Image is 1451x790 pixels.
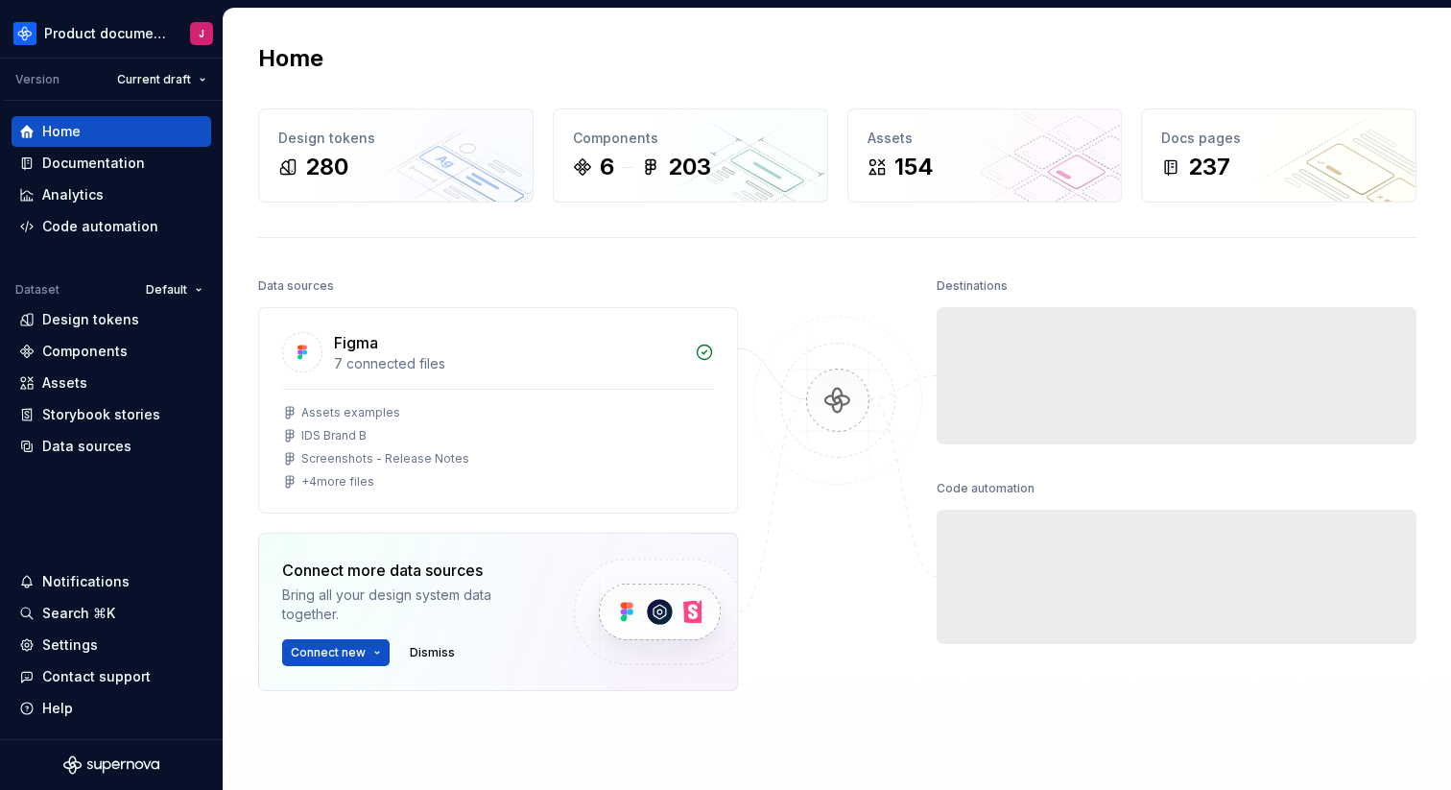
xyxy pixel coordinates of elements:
[301,451,469,467] div: Screenshots - Release Notes
[282,586,541,624] div: Bring all your design system data together.
[573,129,808,148] div: Components
[291,645,366,660] span: Connect new
[117,72,191,87] span: Current draft
[937,475,1035,502] div: Code automation
[108,66,215,93] button: Current draft
[1188,152,1230,182] div: 237
[137,276,211,303] button: Default
[258,273,334,299] div: Data sources
[668,152,711,182] div: 203
[301,474,374,490] div: + 4 more files
[410,645,455,660] span: Dismiss
[937,273,1008,299] div: Destinations
[12,180,211,210] a: Analytics
[12,336,211,367] a: Components
[63,755,159,775] svg: Supernova Logo
[282,639,390,666] button: Connect new
[13,22,36,45] img: 87691e09-aac2-46b6-b153-b9fe4eb63333.png
[258,108,534,203] a: Design tokens280
[42,342,128,361] div: Components
[894,152,934,182] div: 154
[12,304,211,335] a: Design tokens
[199,26,204,41] div: J
[42,373,87,393] div: Assets
[42,699,73,718] div: Help
[42,667,151,686] div: Contact support
[12,661,211,692] button: Contact support
[301,405,400,420] div: Assets examples
[334,331,378,354] div: Figma
[42,185,104,204] div: Analytics
[44,24,167,43] div: Product documentation
[42,405,160,424] div: Storybook stories
[42,154,145,173] div: Documentation
[301,428,367,443] div: IDS Brand B
[847,108,1123,203] a: Assets154
[146,282,187,298] span: Default
[15,282,59,298] div: Dataset
[12,693,211,724] button: Help
[12,431,211,462] a: Data sources
[868,129,1103,148] div: Assets
[553,108,828,203] a: Components6203
[12,566,211,597] button: Notifications
[42,310,139,329] div: Design tokens
[12,116,211,147] a: Home
[42,437,131,456] div: Data sources
[1161,129,1396,148] div: Docs pages
[258,307,738,514] a: Figma7 connected filesAssets examplesIDS Brand BScreenshots - Release Notes+4more files
[15,72,59,87] div: Version
[12,598,211,629] button: Search ⌘K
[4,12,219,54] button: Product documentationJ
[42,217,158,236] div: Code automation
[42,635,98,655] div: Settings
[401,639,464,666] button: Dismiss
[12,211,211,242] a: Code automation
[12,368,211,398] a: Assets
[600,152,614,182] div: 6
[1141,108,1416,203] a: Docs pages237
[278,129,513,148] div: Design tokens
[12,630,211,660] a: Settings
[12,148,211,179] a: Documentation
[305,152,348,182] div: 280
[42,122,81,141] div: Home
[12,399,211,430] a: Storybook stories
[42,572,130,591] div: Notifications
[334,354,683,373] div: 7 connected files
[258,43,323,74] h2: Home
[42,604,115,623] div: Search ⌘K
[282,559,541,582] div: Connect more data sources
